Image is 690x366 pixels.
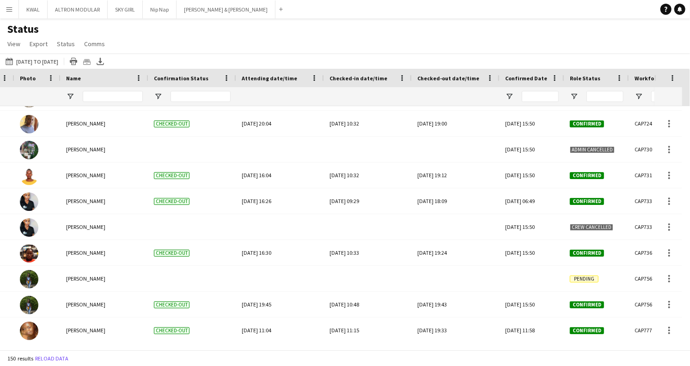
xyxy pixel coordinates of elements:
div: [DATE] 16:30 [242,240,318,265]
a: Status [53,38,79,50]
div: [DATE] 19:24 [417,240,494,265]
button: Reload data [33,354,70,364]
span: Comms [84,40,105,48]
span: Confirmed [570,301,604,308]
button: Open Filter Menu [154,92,162,101]
span: Checked-in date/time [330,75,387,82]
button: [DATE] to [DATE] [4,56,60,67]
span: [PERSON_NAME] [66,198,105,204]
div: [DATE] 20:04 [242,111,318,136]
span: [PERSON_NAME] [66,275,105,282]
div: [DATE] 11:58 [500,318,564,343]
button: KWAL [19,0,48,18]
div: [DATE] 15:50 [500,214,564,240]
app-action-btn: Crew files as ZIP [81,56,92,67]
span: Checked-out [154,172,189,179]
img: Faith Mwema [20,244,38,263]
a: View [4,38,24,50]
span: Crew cancelled [570,224,613,231]
button: Open Filter Menu [505,92,513,101]
a: Comms [80,38,109,50]
span: View [7,40,20,48]
img: Sharon Mutindi [20,141,38,159]
div: [DATE] 19:00 [417,111,494,136]
div: [DATE] 10:33 [330,240,406,265]
span: Checked-out [154,198,189,205]
div: [DATE] 19:43 [417,292,494,317]
span: Attending date/time [242,75,297,82]
span: Workforce ID [635,75,669,82]
button: [PERSON_NAME] & [PERSON_NAME] [177,0,275,18]
span: Role Status [570,75,600,82]
img: Suzan Wanjiku [20,115,38,133]
div: [DATE] 15:50 [500,292,564,317]
span: Confirmation Status [154,75,208,82]
span: [PERSON_NAME] [66,301,105,308]
div: [DATE] 10:32 [330,162,406,188]
div: [DATE] 06:49 [500,188,564,214]
button: SKY GIRL [108,0,143,18]
div: [DATE] 19:33 [417,318,494,343]
div: [DATE] 11:04 [242,318,318,343]
img: Mary Thuku [20,322,38,340]
a: Export [26,38,51,50]
span: Checked-out [154,327,189,334]
span: [PERSON_NAME] [66,172,105,179]
input: Confirmed Date Filter Input [522,91,559,102]
span: Photo [20,75,36,82]
div: [DATE] 19:12 [417,162,494,188]
input: Name Filter Input [83,91,143,102]
div: [DATE] 09:29 [330,188,406,214]
div: [DATE] 15:50 [500,137,564,162]
div: [DATE] 15:50 [500,111,564,136]
span: Confirmed [570,198,604,205]
div: [DATE] 16:26 [242,188,318,214]
span: Checked-out date/time [417,75,479,82]
div: [DATE] 16:04 [242,162,318,188]
app-action-btn: Export XLSX [95,56,106,67]
div: [DATE] 19:45 [242,292,318,317]
span: [PERSON_NAME] [66,223,105,230]
img: Juliet Maina [20,192,38,211]
span: Admin cancelled [570,146,615,153]
div: [DATE] 10:32 [330,111,406,136]
span: Confirmed [570,120,604,127]
span: Status [57,40,75,48]
span: Name [66,75,81,82]
div: [DATE] 15:50 [500,240,564,265]
span: Confirmed [570,250,604,257]
span: Checked-out [154,301,189,308]
div: [DATE] 10:48 [330,292,406,317]
img: Juliet Maina [20,218,38,237]
input: Role Status Filter Input [586,91,623,102]
button: Open Filter Menu [570,92,578,101]
span: [PERSON_NAME] [66,249,105,256]
button: Open Filter Menu [66,92,74,101]
span: [PERSON_NAME] [66,120,105,127]
span: Checked-out [154,250,189,257]
div: [DATE] 11:15 [330,318,406,343]
span: [PERSON_NAME] [66,146,105,153]
button: ALTRON MODULAR [48,0,108,18]
app-action-btn: Print [68,56,79,67]
span: Confirmed [570,327,604,334]
span: Confirmed [570,172,604,179]
button: Open Filter Menu [635,92,643,101]
span: Pending [570,276,598,282]
button: Nip Nap [143,0,177,18]
img: JOAN NJENGA [20,167,38,185]
input: Confirmation Status Filter Input [171,91,231,102]
img: Noreen Wambui [20,296,38,314]
img: Noreen Wambui [20,270,38,288]
div: [DATE] 18:09 [417,188,494,214]
div: [DATE] 15:50 [500,162,564,188]
span: Confirmed Date [505,75,547,82]
span: Export [30,40,48,48]
span: [PERSON_NAME] [66,327,105,334]
span: Checked-out [154,120,189,127]
input: Workforce ID Filter Input [651,91,688,102]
